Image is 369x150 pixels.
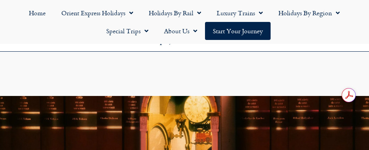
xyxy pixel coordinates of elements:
[98,22,156,40] a: Special Trips
[205,22,271,40] a: Start your Journey
[4,4,365,40] nav: Menu
[21,4,53,22] a: Home
[141,4,209,22] a: Holidays by Rail
[156,22,205,40] a: About Us
[271,4,348,22] a: Holidays by Region
[209,4,271,22] a: Luxury Trains
[100,23,244,45] h6: [DATE] to [DATE] 9am – 5pm Outside of these times please leave a message on our 24/7 enquiry serv...
[53,4,141,22] a: Orient Express Holidays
